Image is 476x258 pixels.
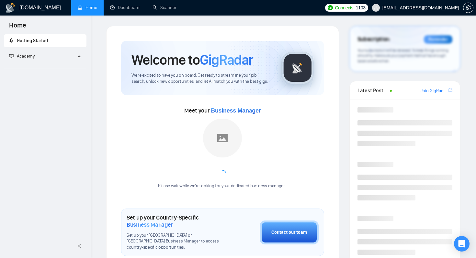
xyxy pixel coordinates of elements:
span: export [448,88,452,93]
span: Home [4,21,31,34]
img: upwork-logo.png [328,5,333,10]
span: Getting Started [17,38,48,43]
img: logo [5,3,16,13]
span: Your subscription will be renewed. To keep things running smoothly, make sure your payment method... [357,48,448,63]
div: Open Intercom Messenger [454,236,470,252]
span: rocket [9,38,14,43]
h1: Set up your Country-Specific [127,214,227,228]
div: Please wait while we're looking for your dedicated business manager... [154,183,291,189]
h1: Welcome to [131,51,253,69]
span: Business Manager [127,221,173,228]
span: Latest Posts from the GigRadar Community [357,86,388,94]
a: searchScanner [153,5,176,10]
button: Contact our team [260,220,319,244]
button: setting [463,3,473,13]
span: Academy [9,53,35,59]
span: fund-projection-screen [9,54,14,58]
a: setting [463,5,473,10]
li: Getting Started [4,34,86,47]
img: gigradar-logo.png [281,52,314,84]
span: Meet your [184,107,261,114]
span: 1103 [356,4,366,11]
span: loading [217,168,228,179]
a: homeHome [78,5,97,10]
li: Academy Homepage [4,65,86,70]
span: user [374,5,378,10]
div: Reminder [424,35,452,44]
span: Subscription [357,34,390,45]
span: Academy [17,53,35,59]
a: export [448,87,452,93]
span: Connects: [335,4,354,11]
span: GigRadar [200,51,253,69]
a: dashboardDashboard [110,5,140,10]
span: double-left [77,243,84,249]
a: Join GigRadar Slack Community [421,87,447,94]
div: Contact our team [271,229,307,236]
span: Set up your [GEOGRAPHIC_DATA] or [GEOGRAPHIC_DATA] Business Manager to access country-specific op... [127,232,227,251]
span: Business Manager [211,107,261,114]
img: placeholder.png [203,119,242,157]
span: We're excited to have you on board. Get ready to streamline your job search, unlock new opportuni... [131,72,271,85]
